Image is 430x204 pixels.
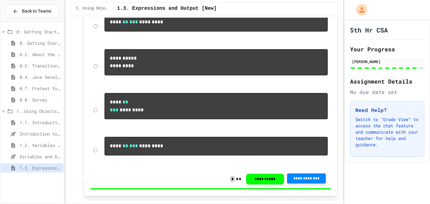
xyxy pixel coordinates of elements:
span: 1.3. Expressions and Output [New] [117,5,217,12]
span: 0.8. Survey [20,96,61,103]
span: / [112,6,115,11]
p: Switch to "Grade View" to access the chat feature and communicate with your teacher for help and ... [355,116,419,148]
span: Back to Teams [22,8,51,15]
span: 0: Getting Started [16,28,61,35]
h1: 5th Hr CSA [350,26,388,34]
span: 1. Using Objects and Methods [16,108,61,114]
span: 0.4. Java Development Environments [20,74,61,80]
span: 0.2. About the AP CSA Exam [20,51,61,58]
div: No due date set [350,88,424,96]
span: 1. Using Objects and Methods [76,6,110,11]
h2: Assignment Details [350,77,424,86]
span: 1.3. Expressions and Output [New] [20,165,61,171]
span: Introduction to Algorithms, Programming, and Compilers [20,131,61,137]
div: My Account [349,3,369,17]
div: [PERSON_NAME] [352,59,422,64]
h3: Need Help? [355,106,419,114]
span: 0. Getting Started [20,40,61,46]
span: 0.7. Pretest for the AP CSA Exam [20,85,61,92]
h2: Your Progress [350,45,424,54]
span: Variables and Data Types - Quiz [20,153,61,160]
span: 1.1. Introduction to Algorithms, Programming, and Compilers [20,119,61,126]
span: 0.3. Transitioning from AP CSP to AP CSA [20,62,61,69]
span: 1.2. Variables and Data Types [20,142,61,149]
